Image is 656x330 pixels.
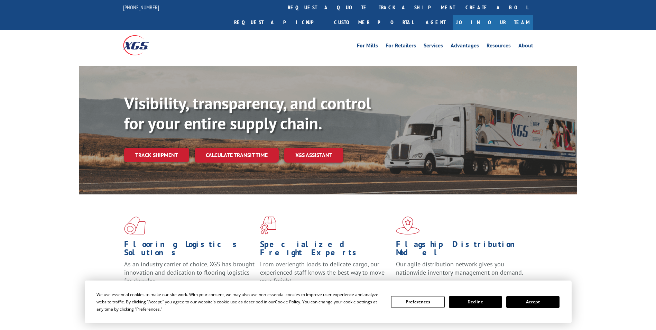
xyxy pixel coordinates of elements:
img: xgs-icon-total-supply-chain-intelligence-red [124,217,146,235]
p: From overlength loads to delicate cargo, our experienced staff knows the best way to move your fr... [260,260,391,291]
a: Agent [419,15,453,30]
h1: Flagship Distribution Model [396,240,527,260]
a: Services [424,43,443,51]
button: Accept [506,296,560,308]
a: Join Our Team [453,15,533,30]
a: Track shipment [124,148,189,162]
a: Resources [487,43,511,51]
span: Our agile distribution network gives you nationwide inventory management on demand. [396,260,523,276]
a: [PHONE_NUMBER] [123,4,159,11]
a: For Mills [357,43,378,51]
button: Decline [449,296,502,308]
a: XGS ASSISTANT [284,148,343,163]
a: Customer Portal [329,15,419,30]
div: Cookie Consent Prompt [85,281,572,323]
a: Request a pickup [229,15,329,30]
b: Visibility, transparency, and control for your entire supply chain. [124,92,371,134]
a: About [518,43,533,51]
img: xgs-icon-focused-on-flooring-red [260,217,276,235]
a: Calculate transit time [195,148,279,163]
div: We use essential cookies to make our site work. With your consent, we may also use non-essential ... [96,291,383,313]
h1: Flooring Logistics Solutions [124,240,255,260]
span: As an industry carrier of choice, XGS has brought innovation and dedication to flooring logistics... [124,260,255,285]
button: Preferences [391,296,444,308]
img: xgs-icon-flagship-distribution-model-red [396,217,420,235]
a: For Retailers [386,43,416,51]
a: Advantages [451,43,479,51]
span: Preferences [136,306,160,312]
span: Cookie Policy [275,299,300,305]
h1: Specialized Freight Experts [260,240,391,260]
